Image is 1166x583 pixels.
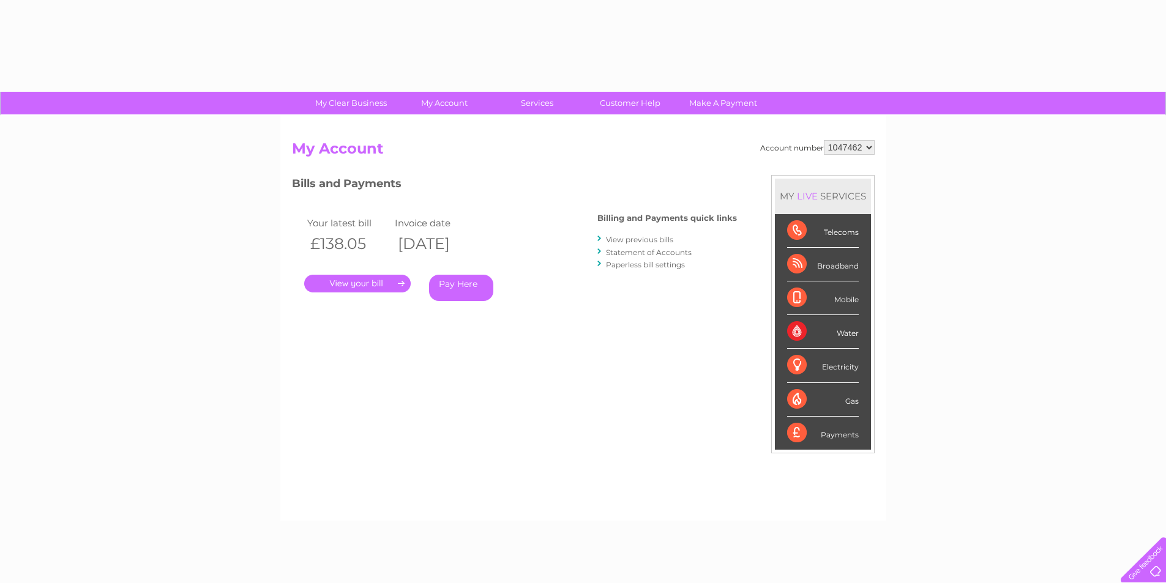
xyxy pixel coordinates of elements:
div: Water [787,315,859,349]
a: Services [487,92,588,114]
a: Make A Payment [673,92,774,114]
th: [DATE] [392,231,480,256]
div: Gas [787,383,859,417]
a: Paperless bill settings [606,260,685,269]
div: Account number [760,140,875,155]
div: Broadband [787,248,859,281]
a: Statement of Accounts [606,248,692,257]
td: Your latest bill [304,215,392,231]
div: Telecoms [787,214,859,248]
td: Invoice date [392,215,480,231]
div: Payments [787,417,859,450]
h3: Bills and Payments [292,175,737,196]
h4: Billing and Payments quick links [597,214,737,223]
a: Pay Here [429,275,493,301]
a: . [304,275,411,292]
div: Mobile [787,281,859,315]
a: Customer Help [580,92,681,114]
h2: My Account [292,140,875,163]
div: LIVE [794,190,820,202]
a: My Account [394,92,495,114]
a: View previous bills [606,235,673,244]
div: Electricity [787,349,859,382]
th: £138.05 [304,231,392,256]
div: MY SERVICES [775,179,871,214]
a: My Clear Business [301,92,402,114]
